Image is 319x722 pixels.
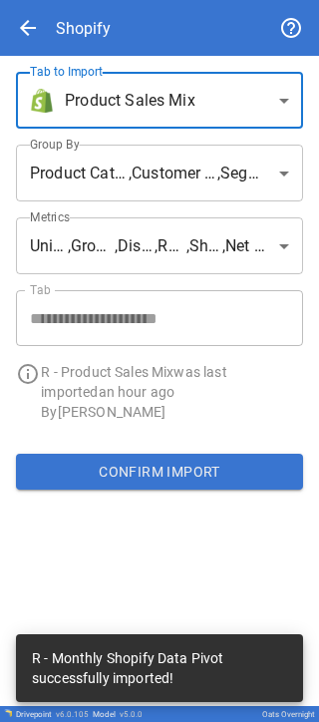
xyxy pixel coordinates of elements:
span: v 6.0.105 [56,710,89,719]
span: Customer Type [132,162,217,185]
span: info_outline [16,362,40,386]
span: Returns [158,234,185,258]
span: Product Sales Mix [65,89,195,113]
label: Tab [30,281,51,298]
label: Tab to Import [30,63,103,80]
span: v 5.0.0 [120,710,143,719]
label: Metrics [30,208,70,225]
span: arrow_back [16,16,40,40]
label: Group By [30,136,80,153]
div: , , , , , [16,217,303,274]
span: Segment [220,162,271,185]
div: R - Monthly Shopify Data Pivot successfully imported! [32,640,287,696]
span: Gross Sales [71,234,115,258]
span: Shipping [189,234,222,258]
span: Discounts [118,234,155,258]
img: brand icon not found [30,89,54,113]
div: Oats Overnight [262,710,315,719]
div: Drivepoint [16,710,89,719]
span: Net Revenue [225,234,271,258]
div: , , [16,145,303,201]
div: Shopify [56,19,111,38]
span: Product Category [30,162,129,185]
button: Confirm Import [16,454,303,490]
div: Model [93,710,143,719]
p: R - Product Sales Mix was last imported an hour ago [41,362,303,402]
span: Units Sold [30,234,68,258]
img: Drivepoint [4,709,12,717]
p: By [PERSON_NAME] [41,402,303,422]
